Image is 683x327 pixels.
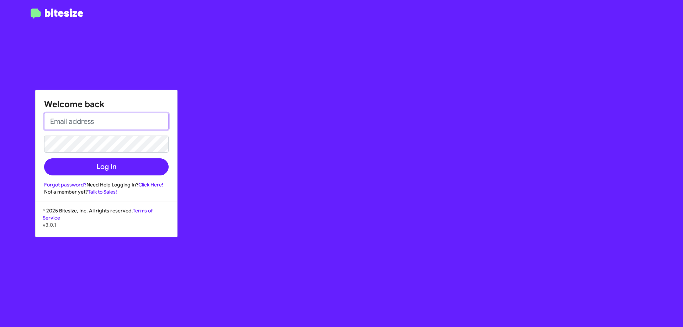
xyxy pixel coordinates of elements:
[44,99,169,110] h1: Welcome back
[138,181,163,188] a: Click Here!
[36,207,177,237] div: © 2025 Bitesize, Inc. All rights reserved.
[88,189,117,195] a: Talk to Sales!
[44,188,169,195] div: Not a member yet?
[44,113,169,130] input: Email address
[44,181,86,188] a: Forgot password?
[44,181,169,188] div: Need Help Logging In?
[43,221,170,228] p: v3.0.1
[44,158,169,175] button: Log In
